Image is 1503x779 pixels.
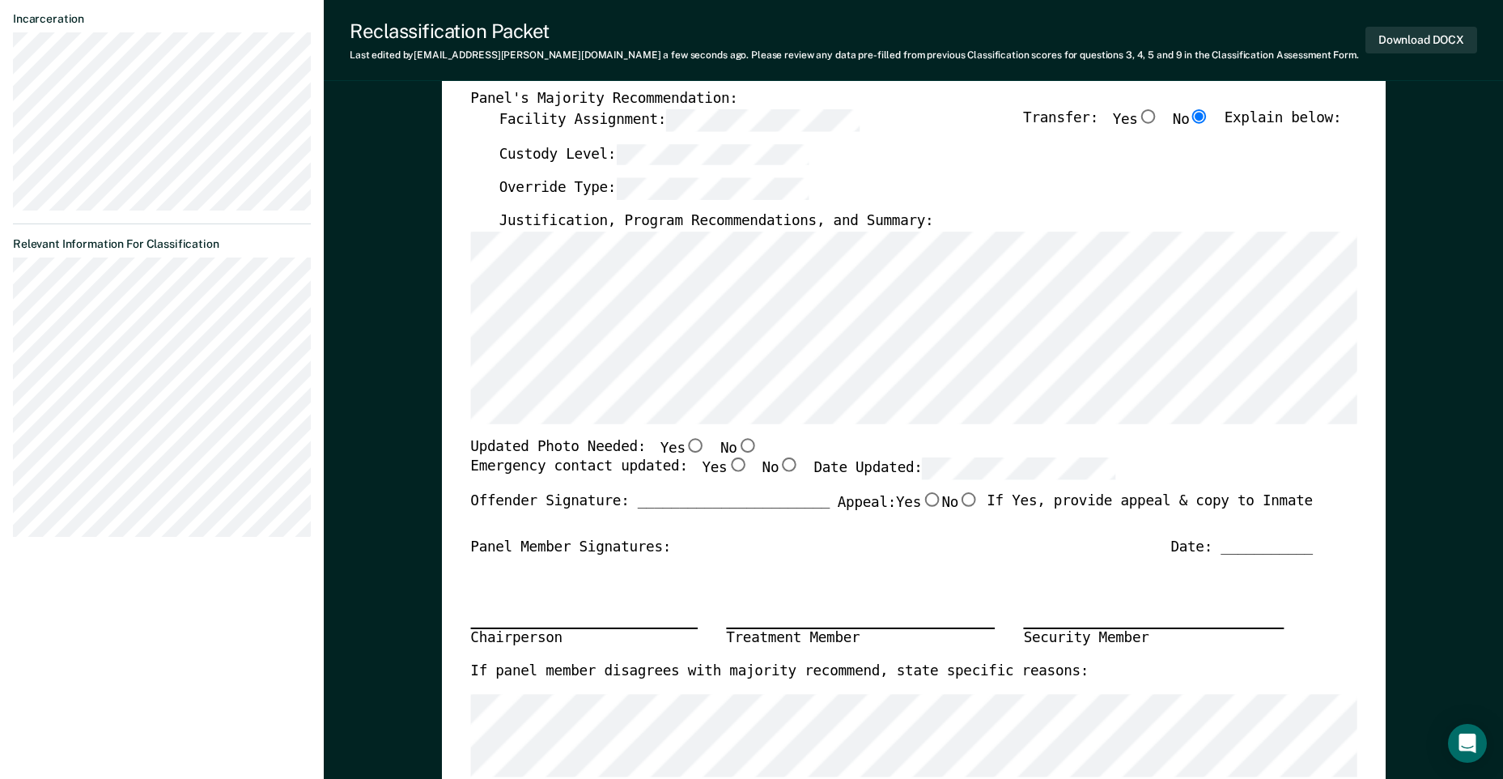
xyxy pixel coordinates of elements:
label: Custody Level: [499,144,809,166]
div: Chairperson [470,628,698,649]
div: Updated Photo Needed: [470,438,758,458]
label: Facility Assignment: [499,109,859,131]
input: Facility Assignment: [666,109,859,131]
label: Yes [896,492,941,513]
label: No [1173,109,1210,131]
input: Yes [921,492,942,507]
div: Transfer: Explain below: [1023,109,1341,144]
dt: Relevant Information For Classification [13,237,311,251]
div: Security Member [1023,628,1284,649]
input: Yes [727,458,748,473]
input: No [1189,109,1210,124]
dt: Incarceration [13,12,311,26]
div: Reclassification Packet [350,19,1359,43]
label: Justification, Program Recommendations, and Summary: [499,213,933,232]
button: Download DOCX [1365,27,1477,53]
div: Panel Member Signatures: [470,538,671,557]
label: No [720,438,758,458]
div: Emergency contact updated: [470,458,1115,493]
input: No [958,492,979,507]
label: Date Updated: [813,458,1115,480]
label: Yes [660,438,705,458]
input: No [779,458,800,473]
span: a few seconds ago [663,49,746,61]
div: Last edited by [EMAIL_ADDRESS][PERSON_NAME][DOMAIN_NAME] . Please review any data pre-filled from... [350,49,1359,61]
div: Panel's Majority Recommendation: [470,91,1313,109]
label: No [941,492,979,513]
input: Yes [685,438,706,453]
div: Open Intercom Messenger [1448,724,1487,763]
div: Treatment Member [726,628,995,649]
label: No [762,458,799,480]
input: Date Updated: [922,458,1115,480]
input: Override Type: [616,178,809,200]
label: Yes [1112,109,1157,131]
label: If panel member disagrees with majority recommend, state specific reasons: [470,662,1089,681]
label: Appeal: [837,492,979,526]
input: No [737,438,758,453]
div: Date: ___________ [1170,538,1313,557]
label: Yes [702,458,747,480]
input: Yes [1137,109,1158,124]
input: Custody Level: [616,144,809,166]
label: Override Type: [499,178,809,200]
div: Offender Signature: _______________________ If Yes, provide appeal & copy to Inmate [470,492,1313,538]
